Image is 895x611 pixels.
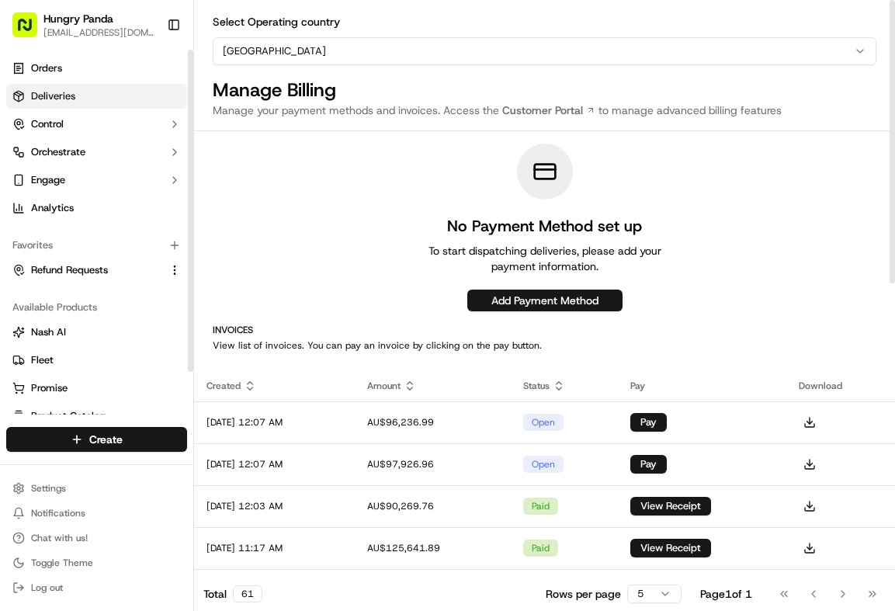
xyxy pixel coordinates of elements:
div: AU$97,926.96 [367,458,498,470]
button: Engage [6,168,187,193]
span: Toggle Theme [31,557,93,569]
img: 4281594248423_2fcf9dad9f2a874258b8_72.png [33,148,61,176]
td: [DATE] 12:03 AM [194,485,355,527]
div: Start new chat [70,148,255,164]
button: Add Payment Method [467,290,623,311]
a: 📗Knowledge Base [9,341,125,369]
input: Got a question? Start typing here... [40,100,279,116]
div: open [523,414,564,431]
a: Fleet [12,353,181,367]
button: Start new chat [264,153,283,172]
span: Deliveries [31,89,75,103]
button: Create [6,427,187,452]
button: Hungry Panda [43,11,113,26]
img: Asif Zaman Khan [16,268,40,293]
span: 8月27日 [137,283,174,295]
div: AU$90,269.76 [367,500,498,512]
span: Engage [31,173,65,187]
button: Promise [6,376,187,401]
a: Refund Requests [12,263,162,277]
button: Nash AI [6,320,187,345]
a: Product Catalog [12,409,181,423]
button: Pay [630,413,667,432]
p: Rows per page [546,586,621,602]
label: Select Operating country [213,15,340,29]
a: Nash AI [12,325,181,339]
p: Welcome 👋 [16,62,283,87]
div: Page 1 of 1 [700,586,752,602]
button: Log out [6,577,187,599]
button: See all [241,199,283,217]
h2: Invoices [213,324,876,336]
button: Hungry Panda[EMAIL_ADDRESS][DOMAIN_NAME] [6,6,161,43]
a: Promise [12,381,181,395]
a: 💻API Documentation [125,341,255,369]
a: Deliveries [6,84,187,109]
td: [DATE] 11:17 AM [194,527,355,569]
span: API Documentation [147,347,249,363]
span: Orders [31,61,62,75]
button: Notifications [6,502,187,524]
button: Control [6,112,187,137]
div: Total [203,585,262,602]
div: Created [206,380,342,392]
button: Toggle Theme [6,552,187,574]
span: Create [89,432,123,447]
span: Nash AI [31,325,66,339]
div: Available Products [6,295,187,320]
span: Promise [31,381,68,395]
div: 📗 [16,349,28,361]
div: 61 [233,585,262,602]
span: Log out [31,581,63,594]
h1: No Payment Method set up [421,215,669,237]
span: 9月17日 [60,241,96,253]
button: Product Catalog [6,404,187,429]
a: Orders [6,56,187,81]
td: [DATE] 12:07 AM [194,401,355,443]
h1: Manage Billing [213,78,876,102]
p: View list of invoices. You can pay an invoice by clicking on the pay button. [213,339,876,352]
p: Manage your payment methods and invoices. Access the to manage advanced billing features [213,102,876,118]
div: AU$96,236.99 [367,416,498,429]
button: Chat with us! [6,527,187,549]
div: Amount [367,380,498,392]
img: 1736555255976-a54dd68f-1ca7-489b-9aae-adbdc363a1c4 [31,283,43,296]
span: Pylon [154,385,188,397]
img: Nash [16,16,47,47]
div: Download [799,380,883,392]
span: • [129,283,134,295]
span: Knowledge Base [31,347,119,363]
div: Past conversations [16,202,104,214]
span: Product Catalog [31,409,106,423]
div: Status [523,380,605,392]
a: Analytics [6,196,187,220]
button: View Receipt [630,539,711,557]
button: Fleet [6,348,187,373]
button: Orchestrate [6,140,187,165]
span: Fleet [31,353,54,367]
button: View Receipt [630,497,711,516]
span: Control [31,117,64,131]
span: Chat with us! [31,532,88,544]
div: paid [523,540,558,557]
span: Refund Requests [31,263,108,277]
div: 💻 [131,349,144,361]
button: Settings [6,477,187,499]
span: Settings [31,482,66,495]
td: [DATE] 12:03 AM [194,569,355,611]
p: To start dispatching deliveries, please add your payment information. [421,243,669,274]
div: paid [523,498,558,515]
td: [DATE] 12:07 AM [194,443,355,485]
div: AU$125,641.89 [367,542,498,554]
div: Pay [630,380,774,392]
span: Analytics [31,201,74,215]
button: [EMAIL_ADDRESS][DOMAIN_NAME] [43,26,154,39]
div: We're available if you need us! [70,164,213,176]
img: 1736555255976-a54dd68f-1ca7-489b-9aae-adbdc363a1c4 [16,148,43,176]
span: [PERSON_NAME] [48,283,126,295]
div: Favorites [6,233,187,258]
span: Notifications [31,507,85,519]
button: Refund Requests [6,258,187,283]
